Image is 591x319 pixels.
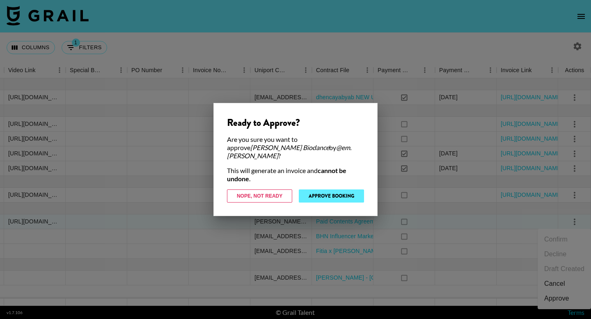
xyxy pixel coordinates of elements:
strong: cannot be undone [227,166,346,182]
button: Approve Booking [299,189,364,203]
em: @ em.[PERSON_NAME] [227,144,351,159]
em: [PERSON_NAME] Biodance [250,144,329,151]
div: This will generate an invoice and . [227,166,364,183]
button: Nope, Not Ready [227,189,292,203]
div: Are you sure you want to approve by ? [227,135,364,160]
div: Ready to Approve? [227,116,364,129]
